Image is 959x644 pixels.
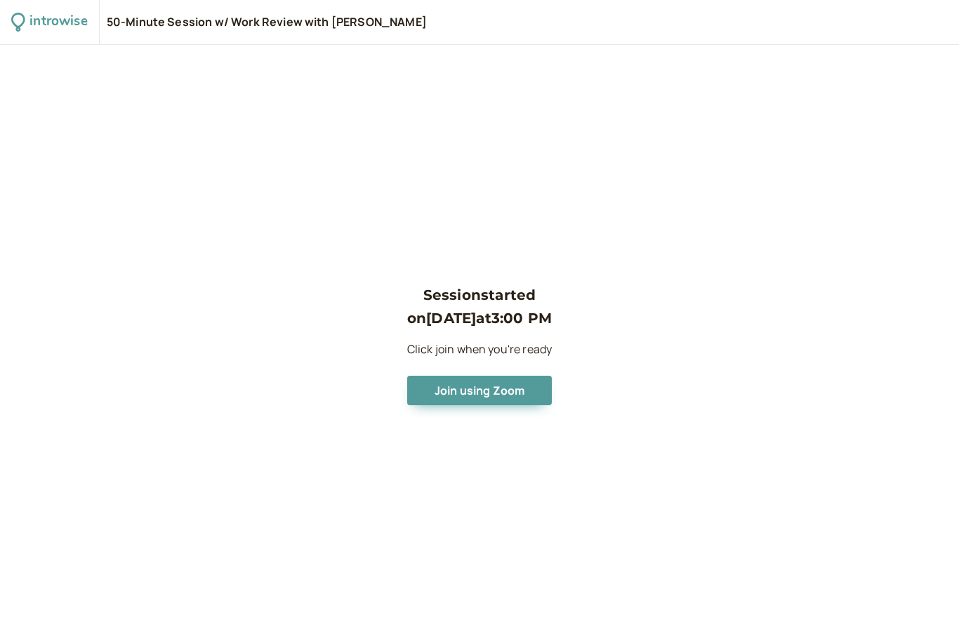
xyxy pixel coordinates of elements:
h3: Session started on [DATE] at 3:00 PM [407,284,552,329]
button: Join using Zoom [407,376,552,405]
div: 50-Minute Session w/ Work Review with [PERSON_NAME] [107,15,427,30]
p: Click join when you're ready [407,341,552,359]
div: introwise [29,11,87,33]
span: Join using Zoom [435,383,524,398]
